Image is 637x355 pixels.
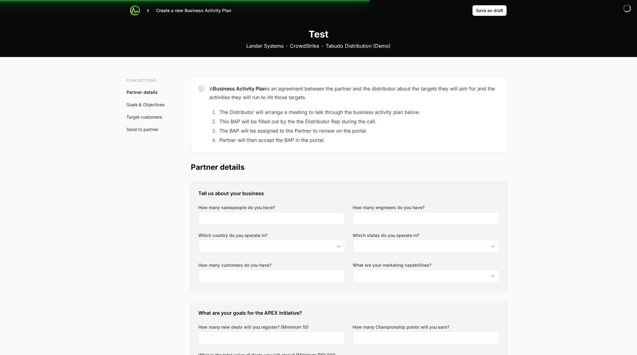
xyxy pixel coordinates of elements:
[209,84,499,102] div: A is an agreement between the partner and the distributor about the targets they will aim for and...
[130,6,140,15] img: ActivitySource
[126,127,158,132] a: Send to partner
[332,240,345,252] div: Open
[353,262,499,268] label: What are your marketing capabilities?
[322,42,323,50] b: ·
[126,90,158,95] a: Partner details
[213,85,266,92] strong: Business Activity Plan
[126,102,165,107] a: Goals & Objectives
[156,7,231,14] p: Create a new Business Activity Plan
[487,270,499,282] div: Open
[198,232,345,239] label: Which country do you operate in?
[126,114,162,120] a: Target customers
[191,162,507,172] h2: Partner details
[217,136,499,144] li: Partner will then accept the BAP in the portal.
[353,232,499,239] label: Which states do you operate in?
[126,78,169,83] h3: Plan sections
[198,309,499,317] h3: What are your goals for the APEX initiative?
[246,42,391,50] div: Lander Systems CrowdStrike Tabudo Distribution (Demo)
[286,42,288,50] b: ·
[198,204,275,211] label: How many salespeople do you have?
[472,5,507,16] button: Save as draft
[353,204,424,211] label: How many engineers do you have?
[487,240,499,252] div: Open
[198,262,271,268] label: How many customers do you have?
[217,108,499,116] li: The Distributor will arrange a meeting to talk through the business activity plan below.
[309,28,328,40] h1: Test
[198,324,309,330] label: How many new deals will you register? (Minimum 10)
[476,7,503,14] span: Save as draft
[217,126,499,135] li: The BAP will be assigned to the Partner to review on the portal.
[217,117,499,126] li: This BAP will be filled out by the the Distributor Rep during the call.
[198,190,499,197] h3: Tell us about your business
[353,324,449,330] label: How many Championship points will you earn?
